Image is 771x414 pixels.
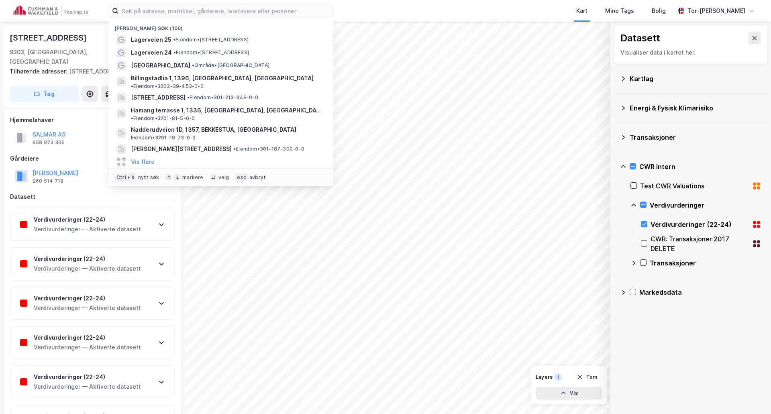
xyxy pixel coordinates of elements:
span: • [187,94,190,100]
div: Verdivurderinger — Aktiverte datasett [34,343,141,352]
div: markere [182,174,203,181]
div: Transaksjoner [630,133,761,142]
button: Vis [536,387,602,400]
div: Verdivurderinger — Aktiverte datasett [34,264,141,273]
span: Hamang terrasse 1, 1336, [GEOGRAPHIC_DATA], [GEOGRAPHIC_DATA] [131,106,324,115]
div: Verdivurderinger — Aktiverte datasett [34,303,141,313]
div: [PERSON_NAME] søk (100) [108,19,333,33]
span: Eiendom • [STREET_ADDRESS] [173,49,249,56]
span: Tilhørende adresser: [10,68,69,75]
span: • [192,62,194,68]
span: [STREET_ADDRESS] [131,93,186,102]
div: [STREET_ADDRESS] [10,31,88,44]
span: Eiendom • 3203-39-453-0-0 [131,83,204,90]
div: Gårdeiere [10,154,175,163]
span: Eiendom • [STREET_ADDRESS] [173,37,249,43]
div: esc [235,173,248,182]
span: Billingstadlia 1, 1396, [GEOGRAPHIC_DATA], [GEOGRAPHIC_DATA] [131,73,314,83]
span: Lagerveien 24 [131,48,172,57]
div: Tor-[PERSON_NAME] [687,6,745,16]
div: Transaksjoner [650,258,761,268]
div: Verdivurderinger (22-24) [34,215,141,224]
div: Ctrl + k [115,173,137,182]
div: Markedsdata [639,288,761,297]
span: Eiendom • 3201-81-5-0-0 [131,115,195,122]
div: nytt søk [138,174,159,181]
span: Eiendom • 301-213-346-0-0 [187,94,258,101]
span: Område • [GEOGRAPHIC_DATA] [192,62,269,69]
div: velg [218,174,229,181]
button: Vis flere [131,157,155,167]
div: Verdivurderinger (22-24) [34,294,141,303]
div: Datasett [10,192,175,202]
div: Test CWR Valuations [640,181,749,191]
div: Visualiser data i kartet her. [620,48,761,57]
div: Bolig [652,6,666,16]
div: Verdivurderinger — Aktiverte datasett [34,224,141,234]
span: • [173,37,175,43]
span: • [131,83,133,89]
div: 960 514 718 [33,178,63,184]
div: Kontrollprogram for chat [731,375,771,414]
div: 958 973 306 [33,139,65,146]
div: 1 [554,373,562,381]
div: Verdivurderinger — Aktiverte datasett [34,382,141,392]
div: Kartlag [630,74,761,84]
div: CWR Intern [639,162,761,171]
span: Lagerveien 25 [131,35,171,45]
button: Tøm [571,371,602,383]
div: Verdivurderinger (22-24) [34,372,141,382]
span: • [131,115,133,121]
div: Layers [536,374,553,380]
div: avbryt [249,174,266,181]
div: 9303, [GEOGRAPHIC_DATA], [GEOGRAPHIC_DATA] [10,47,139,67]
div: Verdivurderinger (22-24) [34,254,141,264]
span: • [233,146,236,152]
iframe: Chat Widget [731,375,771,414]
span: • [173,49,176,55]
span: Eiendom • 3201-19-73-0-0 [131,135,196,141]
div: Datasett [620,32,660,45]
div: Verdivurderinger [650,200,761,210]
span: [PERSON_NAME][STREET_ADDRESS] [131,144,232,154]
div: CWR: Transaksjoner 2017 DELETE [651,234,749,253]
div: [STREET_ADDRESS] [10,67,169,76]
span: Eiendom • 301-187-300-0-0 [233,146,304,152]
span: [GEOGRAPHIC_DATA] [131,61,190,70]
img: cushman-wakefield-realkapital-logo.202ea83816669bd177139c58696a8fa1.svg [13,5,89,16]
div: Mine Tags [605,6,634,16]
div: Verdivurderinger (22-24) [34,333,141,343]
div: Kart [576,6,587,16]
span: Nadderudveien 1D, 1357, BEKKESTUA, [GEOGRAPHIC_DATA] [131,125,324,135]
div: Energi & Fysisk Klimarisiko [630,103,761,113]
div: Hjemmelshaver [10,115,175,125]
div: Verdivurderinger (22-24) [651,220,749,229]
input: Søk på adresse, matrikkel, gårdeiere, leietakere eller personer [118,5,333,17]
button: Tag [10,86,79,102]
